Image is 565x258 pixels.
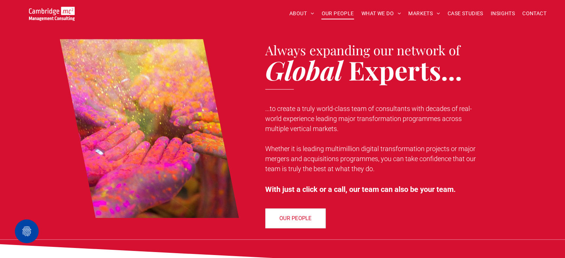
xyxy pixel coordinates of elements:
span: OUR PEOPLE [321,8,354,19]
a: INSIGHTS [487,8,519,19]
a: WHAT WE DO [358,8,405,19]
a: Your Business Transformed | Cambridge Management Consulting [29,8,75,16]
img: Go to Homepage [29,7,75,21]
a: OUR PEOPLE [318,8,357,19]
a: MARKETS [405,8,444,19]
a: CASE STUDIES [444,8,487,19]
span: ...to create a truly world-class team of consultants with decades of real-world experience leadin... [265,105,472,133]
a: ABOUT [286,8,318,19]
span: Experts... [348,52,462,87]
span: Global [265,52,342,87]
span: Always expanding our network of [265,41,460,59]
a: OUR PEOPLE [265,208,326,228]
span: OUR PEOPLE [279,209,312,228]
a: CONTACT [519,8,550,19]
span: With just a click or a call, our team can also be your team. [265,185,456,194]
span: Whether it is leading multimillion digital transformation projects or major mergers and acquisiti... [265,145,476,173]
a: Our Foundation | About | Cambridge Management Consulting [60,38,239,219]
